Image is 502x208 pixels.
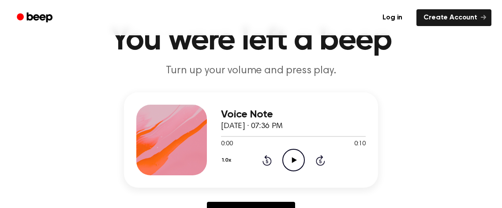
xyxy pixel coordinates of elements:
[354,140,366,149] span: 0:10
[374,8,411,28] a: Log in
[82,64,420,78] p: Turn up your volume and press play.
[11,9,60,26] a: Beep
[221,153,234,168] button: 1.0x
[221,109,366,121] h3: Voice Note
[221,140,232,149] span: 0:00
[25,25,477,57] h1: You were left a beep
[221,122,283,130] span: [DATE] · 07:36 PM
[416,9,491,26] a: Create Account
